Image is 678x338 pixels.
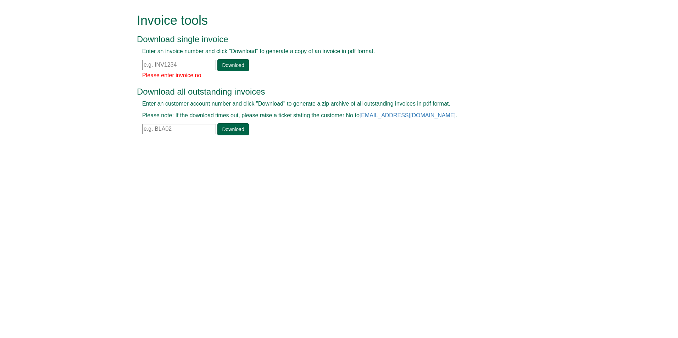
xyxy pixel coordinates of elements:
[142,100,520,108] p: Enter an customer account number and click "Download" to generate a zip archive of all outstandin...
[217,59,249,71] a: Download
[142,47,520,56] p: Enter an invoice number and click "Download" to generate a copy of an invoice in pdf format.
[360,112,456,118] a: [EMAIL_ADDRESS][DOMAIN_NAME]
[217,123,249,135] a: Download
[142,60,216,70] input: e.g. INV1234
[137,13,525,28] h1: Invoice tools
[142,72,201,78] span: Please enter invoice no
[142,124,216,134] input: e.g. BLA02
[142,112,520,120] p: Please note: If the download times out, please raise a ticket stating the customer No to .
[137,87,525,96] h3: Download all outstanding invoices
[137,35,525,44] h3: Download single invoice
